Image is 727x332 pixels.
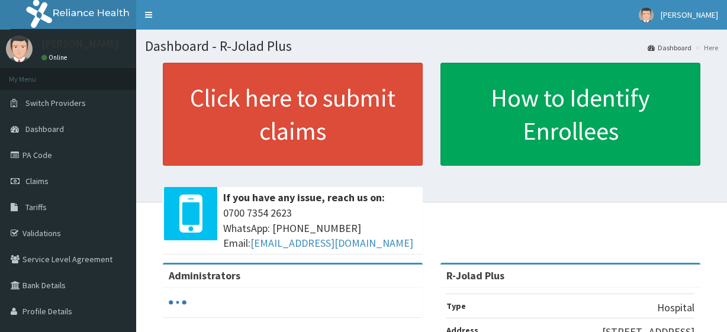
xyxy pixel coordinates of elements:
[223,191,385,204] b: If you have any issue, reach us on:
[648,43,691,53] a: Dashboard
[163,63,423,166] a: Click here to submit claims
[169,294,186,311] svg: audio-loading
[6,36,33,62] img: User Image
[639,8,654,22] img: User Image
[250,236,413,250] a: [EMAIL_ADDRESS][DOMAIN_NAME]
[25,124,64,134] span: Dashboard
[657,300,694,315] p: Hospital
[25,176,49,186] span: Claims
[41,53,70,62] a: Online
[41,38,119,49] p: [PERSON_NAME]
[223,205,417,251] span: 0700 7354 2623 WhatsApp: [PHONE_NUMBER] Email:
[446,301,466,311] b: Type
[25,98,86,108] span: Switch Providers
[661,9,718,20] span: [PERSON_NAME]
[25,202,47,212] span: Tariffs
[446,269,504,282] strong: R-Jolad Plus
[693,43,718,53] li: Here
[145,38,718,54] h1: Dashboard - R-Jolad Plus
[440,63,700,166] a: How to Identify Enrollees
[169,269,240,282] b: Administrators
